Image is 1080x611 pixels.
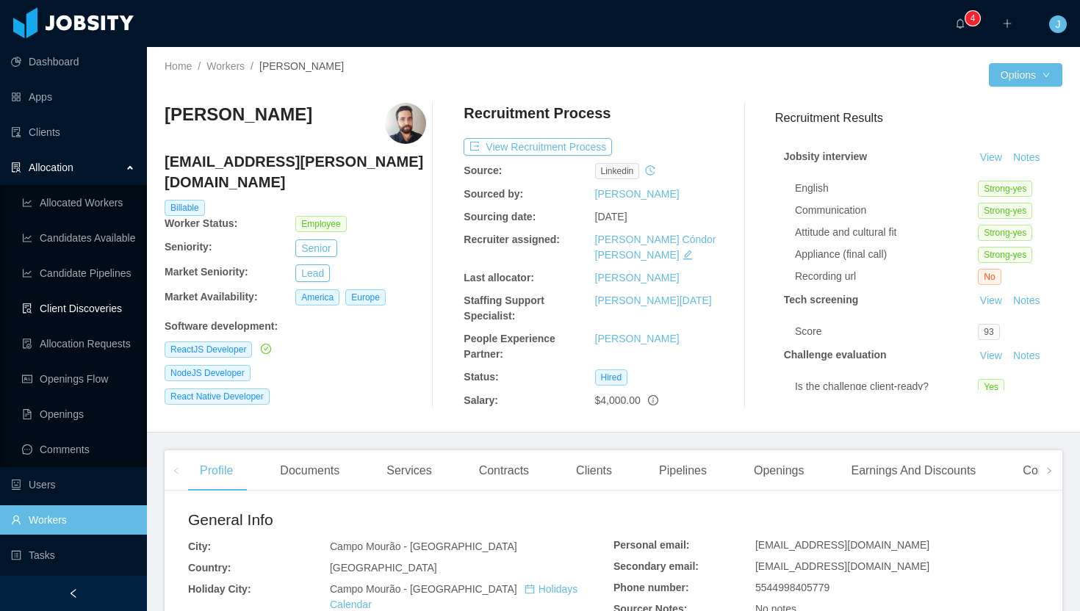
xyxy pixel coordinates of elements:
div: Documents [268,450,351,491]
a: icon: file-textOpenings [22,399,135,429]
span: [EMAIL_ADDRESS][DOMAIN_NAME] [755,560,929,572]
a: icon: robotUsers [11,470,135,499]
span: linkedin [595,163,640,179]
h3: [PERSON_NAME] [165,103,312,126]
div: Profile [188,450,245,491]
a: icon: file-doneAllocation Requests [22,329,135,358]
p: 4 [971,11,976,26]
button: icon: exportView Recruitment Process [464,138,612,156]
a: icon: profileTasks [11,540,135,570]
a: icon: messageComments [22,435,135,464]
button: Lead [295,264,330,282]
span: / [198,60,201,72]
b: People Experience Partner: [464,333,555,360]
i: icon: right [1045,467,1053,474]
button: Senior [295,239,336,257]
b: Seniority: [165,241,212,253]
span: Employee [295,216,346,232]
h3: Recruitment Results [775,109,1062,127]
span: [GEOGRAPHIC_DATA] [330,562,437,574]
span: Europe [345,289,386,305]
span: Hired [595,369,628,386]
a: icon: pie-chartDashboard [11,47,135,76]
a: icon: auditClients [11,117,135,147]
span: Strong-yes [978,225,1032,241]
div: Services [375,450,443,491]
div: Openings [742,450,816,491]
div: English [795,181,978,196]
a: icon: file-searchClient Discoveries [22,294,135,323]
b: Sourcing date: [464,211,536,223]
i: icon: check-circle [261,344,271,354]
span: 93 [978,324,999,340]
span: $4,000.00 [595,394,641,406]
i: icon: calendar [525,584,535,594]
b: Holiday City: [188,583,251,595]
div: Attitude and cultural fit [795,225,978,240]
div: Pipelines [647,450,719,491]
i: icon: solution [11,162,21,173]
b: Personal email: [613,539,690,551]
b: City: [188,540,211,552]
span: Billable [165,200,205,216]
span: America [295,289,339,305]
a: Workers [206,60,245,72]
div: Contracts [467,450,541,491]
h4: [EMAIL_ADDRESS][PERSON_NAME][DOMAIN_NAME] [165,151,426,192]
b: Phone number: [613,582,689,593]
div: Communication [795,203,978,218]
a: [PERSON_NAME][DATE] [595,294,712,306]
strong: Challenge evaluation [784,349,887,361]
h2: General Info [188,508,613,532]
a: View [975,151,1007,163]
i: icon: plus [1002,18,1012,29]
b: Secondary email: [613,560,699,572]
div: Clients [564,450,624,491]
span: [PERSON_NAME] [259,60,344,72]
span: [DATE] [595,211,627,223]
img: f0d27194-166c-44b4-9c52-c4c418769acf_664df8d9e5a44-400w.png [385,103,426,144]
span: Strong-yes [978,247,1032,263]
i: icon: left [173,467,180,474]
span: Allocation [29,162,73,173]
span: ReactJS Developer [165,341,252,358]
a: icon: check-circle [258,343,271,355]
a: icon: line-chartCandidates Available [22,223,135,253]
b: Source: [464,164,502,176]
a: [PERSON_NAME] [595,188,680,200]
div: Score [795,324,978,339]
b: Market Seniority: [165,266,248,278]
button: Notes [1007,149,1046,167]
a: icon: line-chartAllocated Workers [22,188,135,217]
a: icon: userWorkers [11,505,135,535]
b: Salary: [464,394,498,406]
div: Appliance (final call) [795,247,978,262]
b: Market Availability: [165,291,258,303]
button: Notes [1007,347,1046,365]
span: Strong-yes [978,181,1032,197]
span: Strong-yes [978,203,1032,219]
span: [EMAIL_ADDRESS][DOMAIN_NAME] [755,539,929,551]
strong: Jobsity interview [784,151,868,162]
b: Sourced by: [464,188,523,200]
span: No [978,269,1001,285]
button: Optionsicon: down [989,63,1062,87]
i: icon: history [645,165,655,176]
span: NodeJS Developer [165,365,251,381]
a: View [975,350,1007,361]
a: icon: appstoreApps [11,82,135,112]
b: Staffing Support Specialist: [464,294,544,322]
div: Earnings And Discounts [839,450,987,491]
span: Campo Mourão - [GEOGRAPHIC_DATA] [330,583,577,610]
sup: 4 [965,11,980,26]
a: [PERSON_NAME] [595,333,680,344]
div: Recording url [795,269,978,284]
span: info-circle [648,395,658,405]
i: icon: bell [955,18,965,29]
span: 5544998405779 [755,582,829,593]
span: Campo Mourão - [GEOGRAPHIC_DATA] [330,540,517,552]
b: Recruiter assigned: [464,234,560,245]
span: / [251,60,253,72]
a: [PERSON_NAME] Cóndor [PERSON_NAME] [595,234,716,261]
h4: Recruitment Process [464,103,611,123]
